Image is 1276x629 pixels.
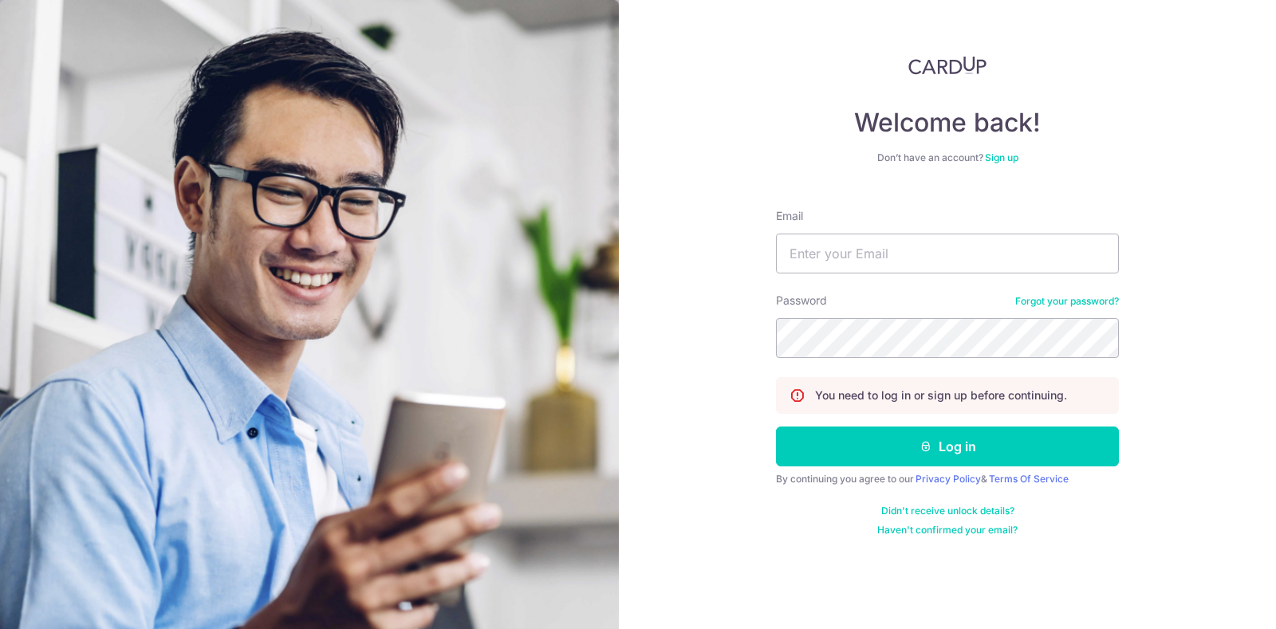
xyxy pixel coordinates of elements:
button: Log in [776,427,1119,466]
a: Forgot your password? [1015,295,1119,308]
a: Haven't confirmed your email? [877,524,1018,537]
input: Enter your Email [776,234,1119,273]
a: Didn't receive unlock details? [881,505,1014,517]
div: Don’t have an account? [776,151,1119,164]
a: Terms Of Service [989,473,1069,485]
a: Privacy Policy [916,473,981,485]
a: Sign up [985,151,1018,163]
img: CardUp Logo [908,56,987,75]
div: By continuing you agree to our & [776,473,1119,486]
label: Email [776,208,803,224]
p: You need to log in or sign up before continuing. [815,387,1067,403]
label: Password [776,293,827,309]
h4: Welcome back! [776,107,1119,139]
